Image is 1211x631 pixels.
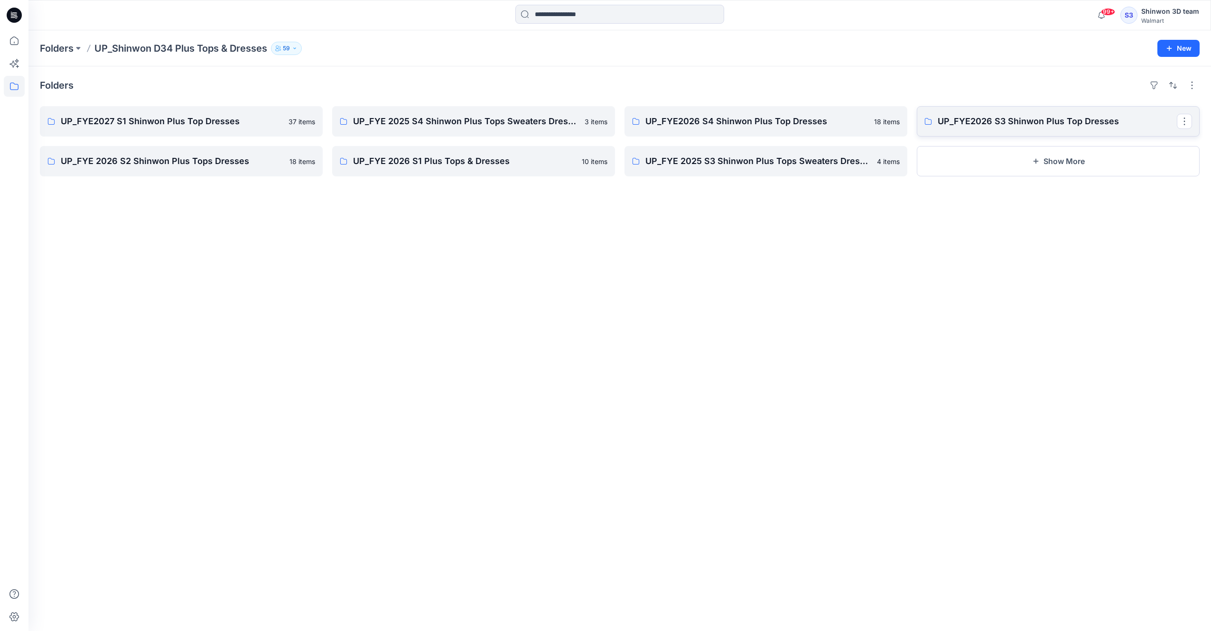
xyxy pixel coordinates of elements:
[645,155,871,168] p: UP_FYE 2025 S3 Shinwon Plus Tops Sweaters Dresses – RnD White Space
[917,146,1200,176] button: Show More
[289,117,315,127] p: 37 items
[332,146,615,176] a: UP_FYE 2026 S1 Plus Tops & Dresses10 items
[61,115,283,128] p: UP_FYE2027 S1 Shinwon Plus Top Dresses
[289,156,315,166] p: 18 items
[283,43,290,54] p: 59
[332,106,615,137] a: UP_FYE 2025 S4 Shinwon Plus Tops Sweaters Dresses3 items
[874,117,900,127] p: 18 items
[582,156,607,166] p: 10 items
[1141,6,1199,17] div: Shinwon 3D team
[353,115,579,128] p: UP_FYE 2025 S4 Shinwon Plus Tops Sweaters Dresses
[271,42,302,55] button: 59
[917,106,1200,137] a: UP_FYE2026 S3 Shinwon Plus Top Dresses
[61,155,284,168] p: UP_FYE 2026 S2 Shinwon Plus Tops Dresses
[624,146,907,176] a: UP_FYE 2025 S3 Shinwon Plus Tops Sweaters Dresses – RnD White Space4 items
[877,156,900,166] p: 4 items
[624,106,907,137] a: UP_FYE2026 S4 Shinwon Plus Top Dresses18 items
[40,42,74,55] a: Folders
[40,80,74,91] h4: Folders
[1157,40,1200,57] button: New
[938,115,1177,128] p: UP_FYE2026 S3 Shinwon Plus Top Dresses
[353,155,576,168] p: UP_FYE 2026 S1 Plus Tops & Dresses
[40,146,323,176] a: UP_FYE 2026 S2 Shinwon Plus Tops Dresses18 items
[40,106,323,137] a: UP_FYE2027 S1 Shinwon Plus Top Dresses37 items
[1141,17,1199,24] div: Walmart
[94,42,267,55] p: UP_Shinwon D34 Plus Tops & Dresses
[585,117,607,127] p: 3 items
[1120,7,1137,24] div: S3
[645,115,868,128] p: UP_FYE2026 S4 Shinwon Plus Top Dresses
[1101,8,1115,16] span: 99+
